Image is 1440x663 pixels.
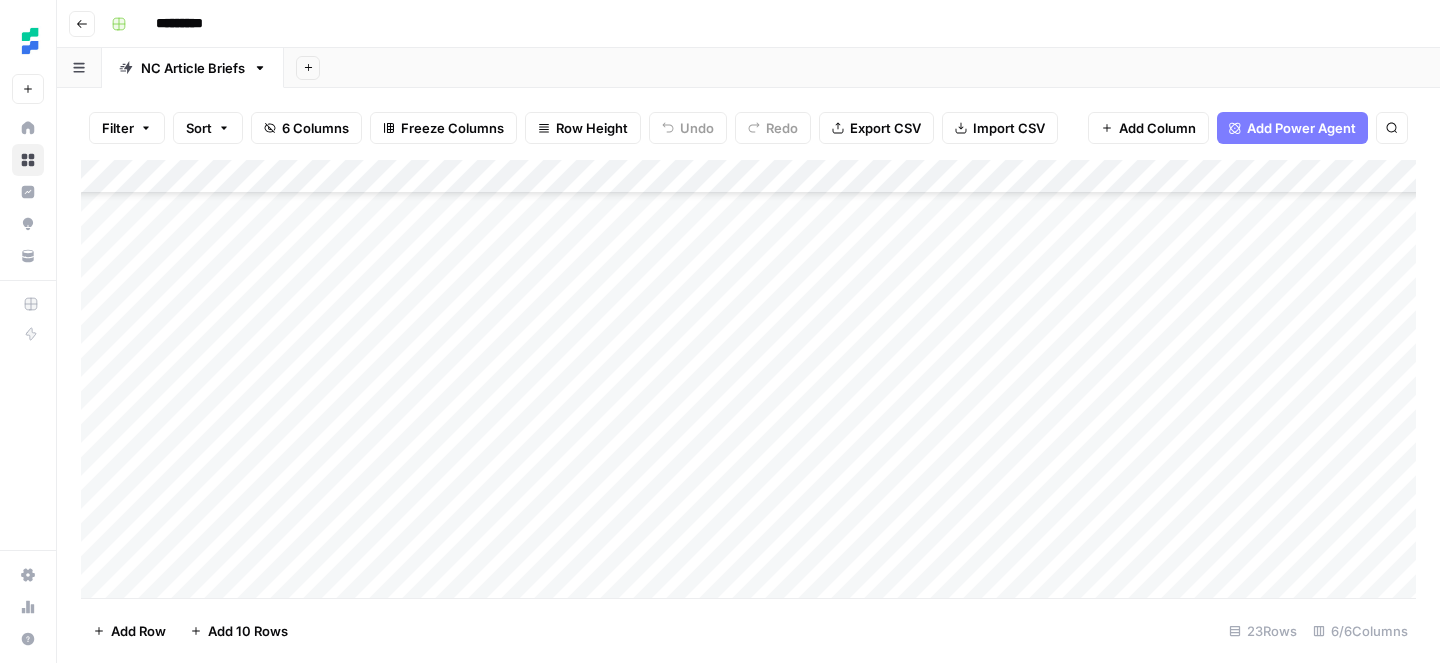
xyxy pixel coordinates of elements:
a: Browse [12,144,44,176]
span: Add Column [1119,118,1196,138]
button: Add Row [81,615,178,647]
span: Add Row [111,621,166,641]
img: Ten Speed Logo [12,23,48,59]
button: Add Column [1088,112,1209,144]
span: Undo [680,118,714,138]
div: 6/6 Columns [1305,615,1416,647]
button: Filter [89,112,165,144]
a: Your Data [12,240,44,272]
span: Sort [186,118,212,138]
button: Sort [173,112,243,144]
div: NC Article Briefs [141,58,245,78]
span: Filter [102,118,134,138]
button: Row Height [525,112,641,144]
a: Usage [12,591,44,623]
button: Import CSV [942,112,1058,144]
button: Add 10 Rows [178,615,300,647]
span: 6 Columns [282,118,349,138]
a: Home [12,112,44,144]
button: Redo [735,112,811,144]
span: Export CSV [850,118,921,138]
a: Insights [12,176,44,208]
button: Export CSV [819,112,934,144]
a: Opportunities [12,208,44,240]
a: Settings [12,559,44,591]
button: Undo [649,112,727,144]
span: Freeze Columns [401,118,504,138]
a: NC Article Briefs [102,48,284,88]
span: Row Height [556,118,628,138]
button: 6 Columns [251,112,362,144]
span: Redo [766,118,798,138]
button: Add Power Agent [1217,112,1368,144]
span: Import CSV [973,118,1045,138]
span: Add 10 Rows [208,621,288,641]
span: Add Power Agent [1247,118,1356,138]
div: 23 Rows [1221,615,1305,647]
button: Workspace: Ten Speed [12,16,44,66]
button: Help + Support [12,623,44,655]
button: Freeze Columns [370,112,517,144]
